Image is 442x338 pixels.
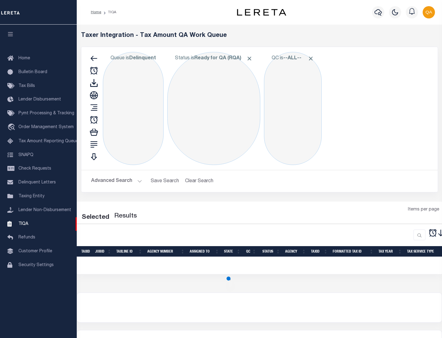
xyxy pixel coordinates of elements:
span: Pymt Processing & Tracking [18,111,74,116]
label: Results [114,211,137,221]
th: JobID [93,246,114,257]
span: Tax Amount Reporting Queue [18,139,78,143]
img: svg+xml;base64,PHN2ZyB4bWxucz0iaHR0cDovL3d3dy53My5vcmcvMjAwMC9zdmciIHBvaW50ZXItZXZlbnRzPSJub25lIi... [423,6,435,18]
div: Click to Edit [103,52,164,165]
li: TIQA [101,10,116,15]
span: Check Requests [18,167,51,171]
th: Formatted Tax ID [330,246,376,257]
th: Agency [283,246,308,257]
span: SNAPQ [18,153,33,157]
img: logo-dark.svg [237,9,286,16]
th: Status [259,246,283,257]
span: Order Management System [18,125,74,129]
h5: Taxer Integration - Tax Amount QA Work Queue [81,32,438,39]
span: Click to Remove [246,55,253,62]
span: TIQA [18,222,28,226]
div: Click to Edit [264,52,322,165]
span: Delinquent Letters [18,180,56,185]
b: Ready for QA (RQA) [194,56,253,61]
b: Delinquent [129,56,156,61]
span: Tax Bills [18,84,35,88]
th: Assigned To [187,246,222,257]
button: Save Search [147,175,183,187]
button: Advanced Search [91,175,142,187]
th: Tax Year [376,246,405,257]
span: Lender Non-Disbursement [18,208,71,212]
a: Home [91,10,101,14]
th: Agency Number [145,246,187,257]
span: Items per page [408,206,439,213]
i: travel_explore [7,124,17,132]
th: TaxID [79,246,93,257]
th: TaxID [308,246,330,257]
b: --ALL-- [283,56,301,61]
span: Security Settings [18,263,54,267]
span: Customer Profile [18,249,52,253]
th: TaxLine ID [114,246,145,257]
button: Clear Search [183,175,216,187]
span: Bulletin Board [18,70,47,74]
span: Taxing Entity [18,194,45,198]
span: Click to Remove [308,55,314,62]
div: Click to Edit [167,52,260,165]
span: Lender Disbursement [18,97,61,102]
span: Home [18,56,30,61]
span: Refunds [18,235,35,240]
th: State [222,246,243,257]
div: Selected [82,213,109,222]
th: QC [243,246,259,257]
